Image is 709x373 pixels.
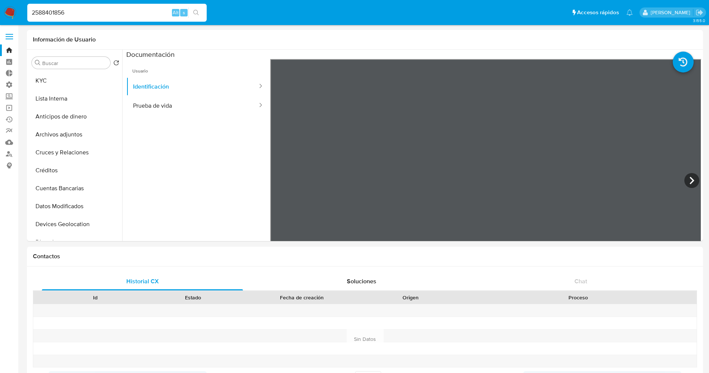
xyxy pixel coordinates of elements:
button: Devices Geolocation [29,215,122,233]
button: Cuentas Bancarias [29,179,122,197]
button: Anticipos de dinero [29,108,122,126]
button: Lista Interna [29,90,122,108]
span: Accesos rápidos [577,9,619,16]
button: Créditos [29,161,122,179]
div: Fecha de creación [247,294,357,301]
button: Volver al orden por defecto [113,60,119,68]
a: Notificaciones [626,9,633,16]
a: Salir [696,9,703,16]
input: Buscar usuario o caso... [27,8,207,18]
button: Direcciones [29,233,122,251]
span: Alt [173,9,179,16]
h1: Contactos [33,253,697,260]
p: jesica.barrios@mercadolibre.com [651,9,693,16]
input: Buscar [42,60,107,67]
button: Cruces y Relaciones [29,144,122,161]
span: Soluciones [347,277,376,286]
button: Buscar [35,60,41,66]
span: Chat [574,277,587,286]
span: s [183,9,185,16]
div: Estado [149,294,237,301]
h1: Información de Usuario [33,36,96,43]
div: Proceso [465,294,691,301]
button: KYC [29,72,122,90]
button: Archivos adjuntos [29,126,122,144]
button: search-icon [188,7,204,18]
div: Id [52,294,139,301]
div: Origen [367,294,454,301]
span: Historial CX [126,277,159,286]
button: Datos Modificados [29,197,122,215]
